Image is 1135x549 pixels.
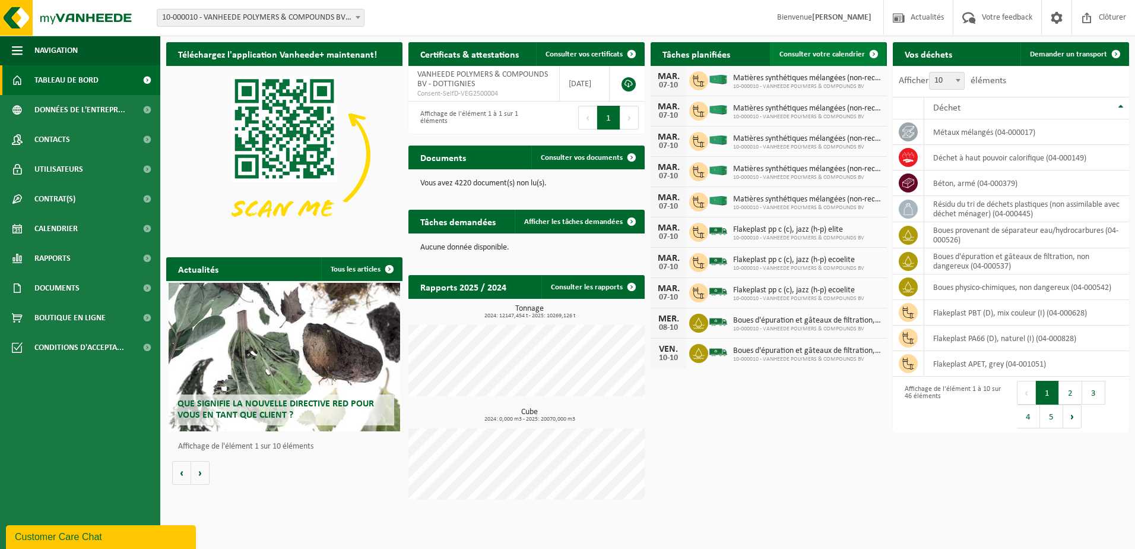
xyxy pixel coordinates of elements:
button: Previous [578,106,597,130]
div: 07-10 [657,263,680,272]
button: 1 [597,106,620,130]
td: métaux mélangés (04-000017) [924,119,1129,145]
span: Matières synthétiques mélangées (non-recyclable), pvc exclus [733,104,881,113]
button: 1 [1036,381,1059,405]
img: BL-SO-LV [708,312,728,332]
img: BL-SO-LV [708,251,728,272]
button: 5 [1040,405,1063,428]
div: 07-10 [657,142,680,150]
div: 10-10 [657,354,680,362]
button: 2 [1059,381,1082,405]
a: Consulter votre calendrier [770,42,886,66]
div: MAR. [657,193,680,203]
img: Download de VHEPlus App [166,66,402,244]
span: Flakeplast pp c (c), jazz (h-p) ecoelite [733,255,864,265]
span: 2024: 0,000 m3 - 2025: 20070,000 m3 [414,417,645,422]
span: Rapports [34,244,71,273]
td: Flakeplast PA66 (D), naturel (I) (04-000828) [924,326,1129,351]
span: Données de l'entrepr... [34,95,125,125]
a: Consulter les rapports [541,275,643,299]
span: Que signifie la nouvelle directive RED pour vous en tant que client ? [177,399,374,420]
span: Tableau de bord [34,65,99,95]
a: Afficher les tâches demandées [515,210,643,234]
span: 10-000010 - VANHEEDE POLYMERS & COMPOUNDS BV [733,144,881,151]
span: Demander un transport [1030,51,1107,58]
div: Affichage de l'élément 1 à 10 sur 46 éléments [899,380,1005,430]
td: Flakeplast APET, grey (04-001051) [924,351,1129,377]
span: Calendrier [34,214,78,244]
span: 10-000010 - VANHEEDE POLYMERS & COMPOUNDS BV [733,295,864,302]
img: HK-XC-40-GN-00 [708,165,728,176]
label: Afficher éléments [899,76,1006,86]
span: Consulter vos certificats [546,51,623,58]
button: Previous [1017,381,1036,405]
span: 10 [930,72,964,89]
span: Matières synthétiques mélangées (non-recyclable), pvc exclus [733,74,881,83]
span: 10-000010 - VANHEEDE POLYMERS & COMPOUNDS BV [733,356,881,363]
a: Consulter vos certificats [536,42,643,66]
td: boues physico-chimiques, non dangereux (04-000542) [924,274,1129,300]
td: [DATE] [560,66,610,102]
div: 08-10 [657,324,680,332]
span: Documents [34,273,80,303]
h2: Téléchargez l'application Vanheede+ maintenant! [166,42,389,65]
span: Consulter vos documents [541,154,623,162]
div: MAR. [657,72,680,81]
p: Aucune donnée disponible. [420,244,633,252]
span: 10-000010 - VANHEEDE POLYMERS & COMPOUNDS BV - DOTTIGNIES [157,10,364,26]
span: Boues d'épuration et gâteaux de filtration, non dangereux [733,346,881,356]
strong: [PERSON_NAME] [812,13,871,22]
span: 10-000010 - VANHEEDE POLYMERS & COMPOUNDS BV - DOTTIGNIES [157,9,364,27]
h2: Tâches demandées [408,210,508,233]
h3: Cube [414,408,645,422]
div: 07-10 [657,203,680,211]
span: Consulter votre calendrier [779,51,865,58]
h2: Tâches planifiées [651,42,742,65]
span: 10-000010 - VANHEEDE POLYMERS & COMPOUNDS BV [733,174,881,181]
img: BL-SO-LV [708,342,728,362]
div: 07-10 [657,81,680,90]
img: HK-XC-40-GN-00 [708,105,728,115]
p: Affichage de l'élément 1 sur 10 éléments [178,443,397,451]
a: Demander un transport [1020,42,1128,66]
td: boues d'épuration et gâteaux de filtration, non dangereux (04-000537) [924,248,1129,274]
td: Flakeplast PBT (D), mix couleur (I) (04-000628) [924,300,1129,326]
p: Vous avez 4220 document(s) non lu(s). [420,179,633,188]
td: résidu du tri de déchets plastiques (non assimilable avec déchet ménager) (04-000445) [924,196,1129,222]
h2: Rapports 2025 / 2024 [408,275,518,298]
span: Contacts [34,125,70,154]
div: MAR. [657,132,680,142]
span: 10-000010 - VANHEEDE POLYMERS & COMPOUNDS BV [733,265,864,272]
span: Consent-SelfD-VEG2500004 [417,89,550,99]
span: 10 [929,72,965,90]
h3: Tonnage [414,305,645,319]
span: Flakeplast pp c (c), jazz (h-p) ecoelite [733,286,864,295]
span: Matières synthétiques mélangées (non-recyclable), pvc exclus [733,165,881,174]
button: Vorige [172,461,191,485]
a: Consulter vos documents [531,146,643,169]
div: MAR. [657,163,680,172]
span: 10-000010 - VANHEEDE POLYMERS & COMPOUNDS BV [733,204,881,212]
span: Déchet [933,103,960,113]
span: Afficher les tâches demandées [524,218,623,226]
span: Contrat(s) [34,184,75,214]
span: Navigation [34,36,78,65]
img: BL-SO-LV [708,282,728,302]
div: MAR. [657,102,680,112]
td: déchet à haut pouvoir calorifique (04-000149) [924,145,1129,171]
div: MAR. [657,284,680,294]
div: MAR. [657,223,680,233]
h2: Actualités [166,257,230,280]
h2: Vos déchets [893,42,964,65]
div: 07-10 [657,294,680,302]
span: 10-000010 - VANHEEDE POLYMERS & COMPOUNDS BV [733,83,881,90]
span: Boutique en ligne [34,303,106,333]
div: VEN. [657,345,680,354]
button: Volgende [191,461,210,485]
a: Que signifie la nouvelle directive RED pour vous en tant que client ? [169,283,400,431]
span: Flakeplast pp c (c), jazz (h-p) elite [733,225,864,235]
h2: Certificats & attestations [408,42,531,65]
span: Utilisateurs [34,154,83,184]
span: 10-000010 - VANHEEDE POLYMERS & COMPOUNDS BV [733,113,881,121]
